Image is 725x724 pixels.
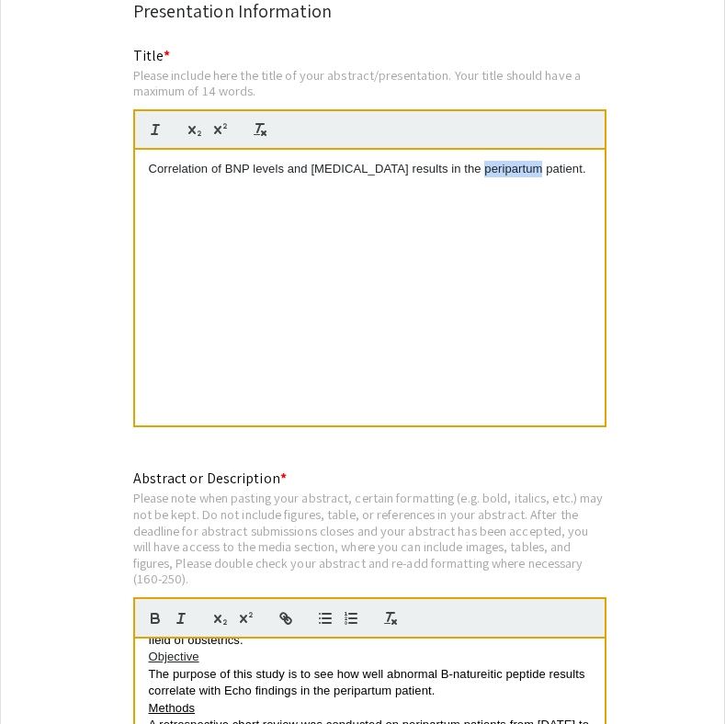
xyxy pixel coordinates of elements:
iframe: Chat [14,641,78,710]
mat-label: Title [133,46,171,65]
u: Methods [149,701,196,715]
u: Objective [149,650,199,663]
div: Please include here the title of your abstract/presentation. Your title should have a maximum of ... [133,67,606,99]
mat-label: Abstract or Description [133,469,287,488]
span: The purpose of this study is to see how well abnormal B-natureitic peptide results correlate with... [149,667,589,697]
div: Please note when pasting your abstract, certain formatting (e.g. bold, italics, etc.) may not be ... [133,490,606,587]
span: B-natureitic peptide (BNP) is a protein synthesized by the heart in response to increased stress.... [149,565,581,647]
p: Correlation of BNP levels and [MEDICAL_DATA] results in the peripartum patient. [149,161,591,177]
